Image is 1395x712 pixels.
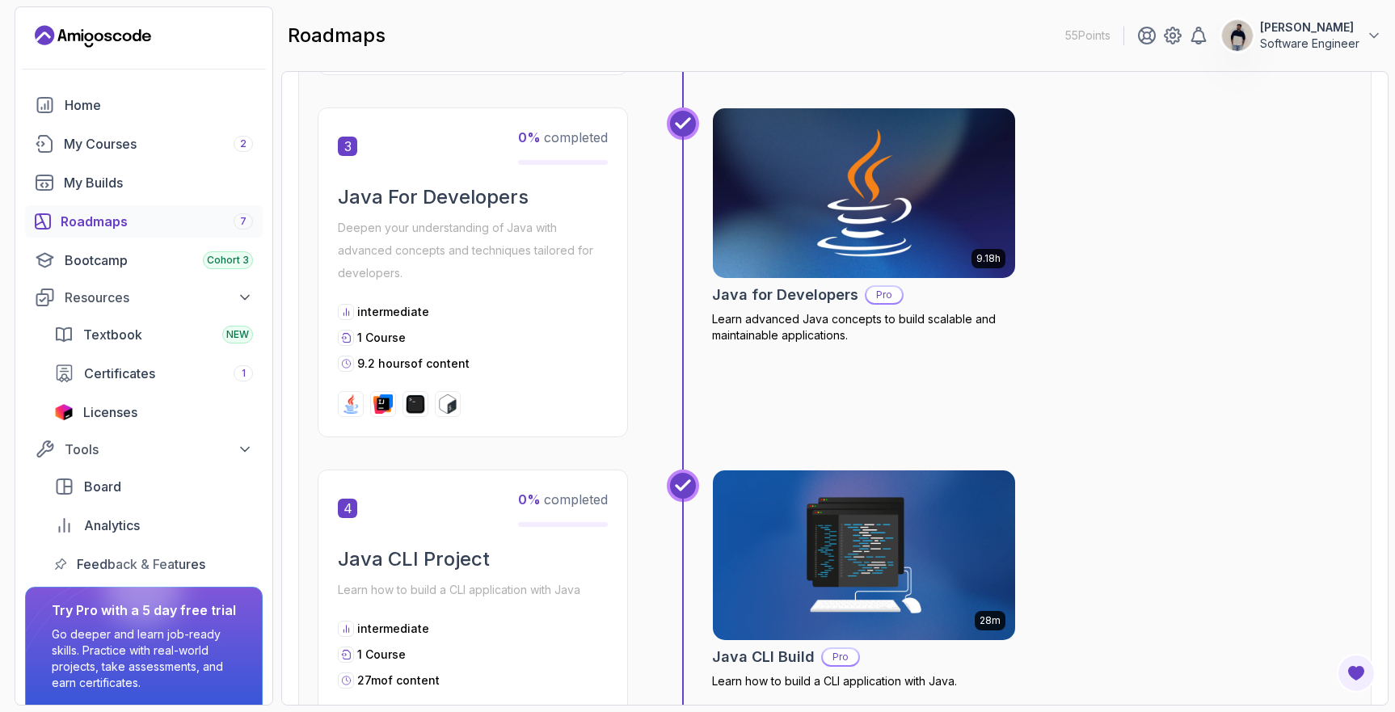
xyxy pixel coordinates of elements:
[44,318,263,351] a: textbook
[712,284,858,306] h2: Java for Developers
[35,23,151,49] a: Landing page
[240,215,247,228] span: 7
[338,217,608,284] p: Deepen your understanding of Java with advanced concepts and techniques tailored for developers.
[438,394,457,414] img: bash logo
[207,254,249,267] span: Cohort 3
[357,621,429,637] p: intermediate
[1222,20,1253,51] img: user profile image
[712,311,1016,343] p: Learn advanced Java concepts to build scalable and maintainable applications.
[226,328,249,341] span: NEW
[712,673,1016,689] p: Learn how to build a CLI application with Java.
[357,304,429,320] p: intermediate
[25,166,263,199] a: builds
[44,396,263,428] a: licenses
[84,477,121,496] span: Board
[357,672,440,689] p: 27m of content
[341,394,360,414] img: java logo
[518,129,608,145] span: completed
[518,491,541,508] span: 0 %
[713,470,1015,640] img: Java CLI Build card
[338,184,608,210] h2: Java For Developers
[712,107,1016,343] a: Java for Developers card9.18hJava for DevelopersProLearn advanced Java concepts to build scalable...
[52,626,236,691] p: Go deeper and learn job-ready skills. Practice with real-world projects, take assessments, and ea...
[976,252,1001,265] p: 9.18h
[77,554,205,574] span: Feedback & Features
[518,491,608,508] span: completed
[65,288,253,307] div: Resources
[83,402,137,422] span: Licenses
[712,646,815,668] h2: Java CLI Build
[25,283,263,312] button: Resources
[338,137,357,156] span: 3
[518,129,541,145] span: 0 %
[980,614,1001,627] p: 28m
[1221,19,1382,52] button: user profile image[PERSON_NAME]Software Engineer
[83,325,142,344] span: Textbook
[373,394,393,414] img: intellij logo
[866,287,902,303] p: Pro
[706,104,1023,282] img: Java for Developers card
[357,647,406,661] span: 1 Course
[64,134,253,154] div: My Courses
[25,89,263,121] a: home
[44,509,263,541] a: analytics
[288,23,386,48] h2: roadmaps
[44,548,263,580] a: feedback
[25,128,263,160] a: courses
[338,546,608,572] h2: Java CLI Project
[242,367,246,380] span: 1
[44,357,263,390] a: certificates
[338,579,608,601] p: Learn how to build a CLI application with Java
[65,251,253,270] div: Bootcamp
[25,244,263,276] a: bootcamp
[712,470,1016,689] a: Java CLI Build card28mJava CLI BuildProLearn how to build a CLI application with Java.
[357,331,406,344] span: 1 Course
[240,137,247,150] span: 2
[823,649,858,665] p: Pro
[54,404,74,420] img: jetbrains icon
[1260,36,1359,52] p: Software Engineer
[65,95,253,115] div: Home
[25,205,263,238] a: roadmaps
[1260,19,1359,36] p: [PERSON_NAME]
[65,440,253,459] div: Tools
[338,499,357,518] span: 4
[44,470,263,503] a: board
[84,516,140,535] span: Analytics
[357,356,470,372] p: 9.2 hours of content
[84,364,155,383] span: Certificates
[406,394,425,414] img: terminal logo
[61,212,253,231] div: Roadmaps
[1337,654,1376,693] button: Open Feedback Button
[1065,27,1111,44] p: 55 Points
[64,173,253,192] div: My Builds
[25,435,263,464] button: Tools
